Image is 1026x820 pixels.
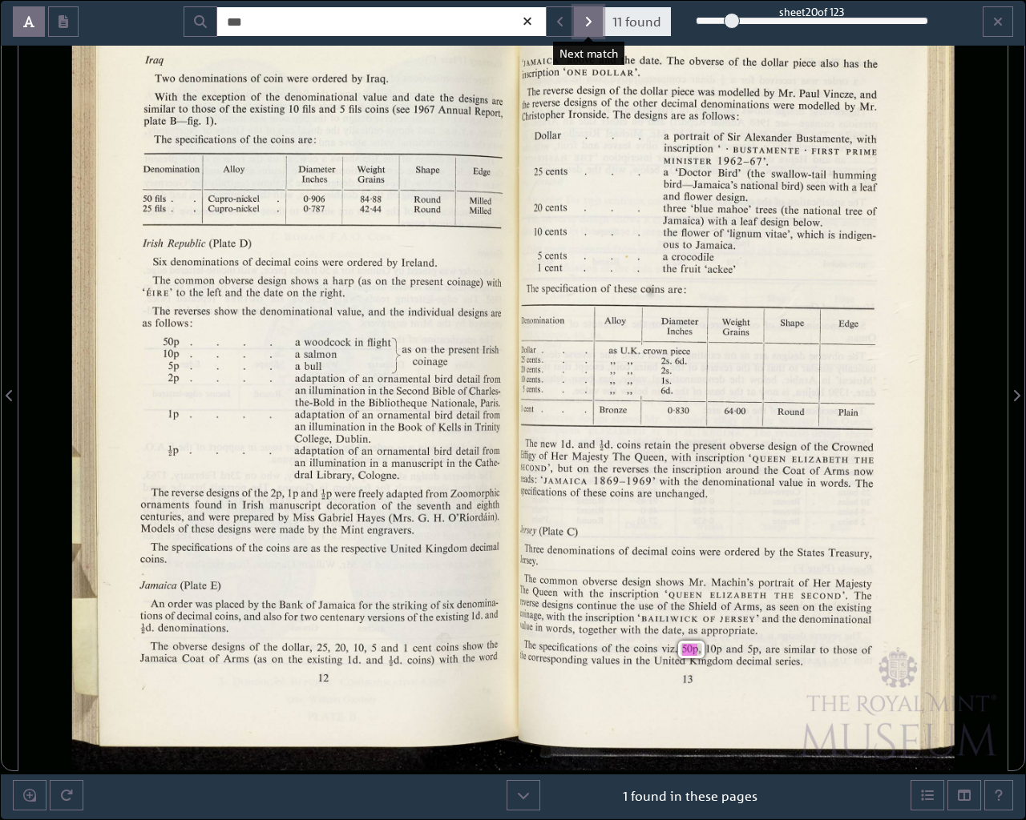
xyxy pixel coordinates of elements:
[264,287,278,296] span: date
[563,65,591,76] span: ‘ONE
[285,166,287,171] span: :
[568,107,604,119] span: Ironside.
[663,215,752,227] span: [GEOGRAPHIC_DATA])
[664,179,760,199] span: bird—Jamaica’s
[538,253,540,259] span: 5
[522,55,567,66] span: (JAMAch’
[839,229,874,241] span: indigen-
[701,98,764,110] span: denominations
[543,86,599,97] span: reverse
[172,208,173,214] span: .
[402,256,622,268] span: [GEOGRAPHIC_DATA].
[664,171,669,179] span: a.
[285,90,352,102] span: denominational
[176,288,183,296] span: to
[676,166,706,178] span: ‘Doctor
[171,255,234,267] span: denominations
[285,211,288,217] span: {'
[375,277,383,286] span: on
[398,208,400,214] span: J
[823,88,895,100] span: [PERSON_NAME],
[174,306,236,317] span: reverses
[365,102,401,114] span: coins
[287,74,303,83] span: were
[392,276,402,285] span: the
[727,228,781,239] span: ‘lignum
[155,204,163,212] span: ﬁls
[663,263,673,272] span: the
[604,316,622,325] span: Alloy
[518,217,519,223] span: l
[206,115,216,128] span: l).
[360,204,378,213] span: 42-44
[681,227,722,238] span: ﬂower
[253,135,264,143] span: the
[772,167,821,179] span: swallow-tail
[718,86,775,98] span: modelled
[716,192,770,203] span: design.
[672,251,783,263] span: crocodile
[705,263,733,275] span: ‘ackee’
[546,6,575,37] button: Previous Match
[143,286,232,298] span: ‘EIRE’
[219,274,273,285] span: obverse
[797,228,838,239] span: which
[470,197,488,205] span: Mined
[671,111,681,120] span: are
[782,206,794,215] span: (the
[733,143,918,155] span: [PERSON_NAME]
[355,340,361,348] span: m
[409,305,450,317] span: individual
[867,205,883,216] span: of
[414,195,434,203] span: Round
[302,287,313,296] span: the
[756,205,772,214] span: trees
[717,203,765,215] span: mahoe’
[369,305,394,316] span: and
[806,183,822,191] span: seen
[357,165,381,174] span: Weight
[731,218,734,225] span: a
[342,178,344,183] span: l
[393,105,406,114] span: (see
[416,166,436,175] span: Shape
[217,342,218,348] span: '
[208,204,254,213] span: Cupro—nickel
[207,287,218,296] span: left
[805,147,806,153] span: -
[641,283,677,295] span: coins
[671,86,709,98] span: piece
[243,255,259,267] span: of
[911,780,944,810] button: Open metadata window
[518,131,520,136] span: 2
[600,282,616,293] span: of
[764,316,765,321] span: i
[179,72,242,84] span: denominations
[718,143,720,149] span: ‘
[202,91,243,103] span: exception
[323,278,326,285] span: a
[778,87,796,98] span: Mr.
[614,284,632,293] span: these
[287,288,295,297] span: on
[1,1,18,771] button: Previous Page
[539,265,540,271] span: 1
[702,109,807,121] span: follows:
[983,6,1013,37] button: Exit full screen mode
[167,238,203,250] span: Republic
[691,203,729,214] span: ‘blue
[144,116,182,127] span: plate
[358,277,368,286] span: (as
[319,104,331,113] span: and
[689,112,694,120] span: as
[782,181,815,192] span: bird)
[342,207,344,213] span: l
[518,200,519,206] span: ‘
[545,263,559,271] span: cent
[242,307,252,316] span: the
[661,97,693,109] span: decimal
[399,176,401,182] span: i
[414,90,450,102] span: date
[634,110,693,121] span: designs
[313,73,370,84] span: ordered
